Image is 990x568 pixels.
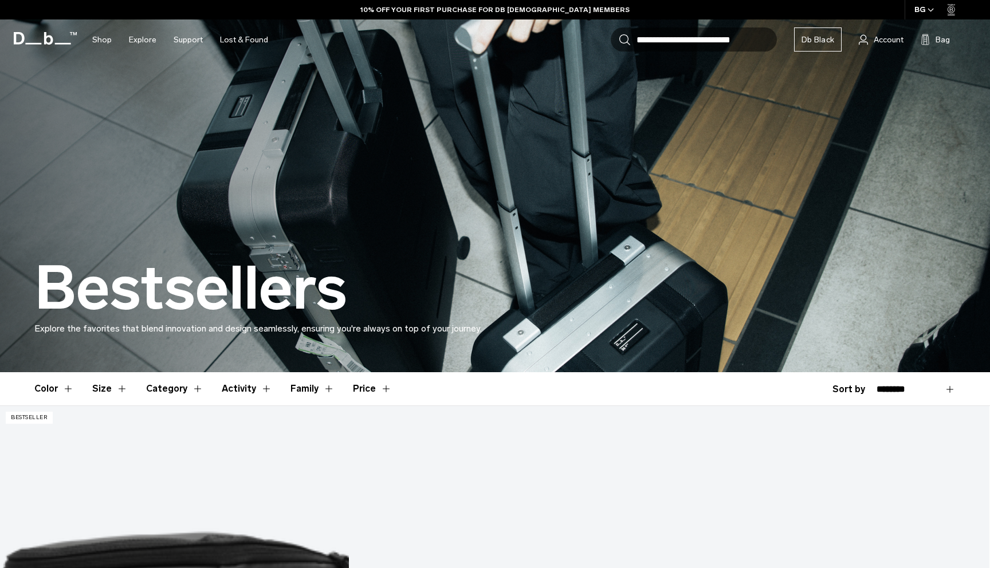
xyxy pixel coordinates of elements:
a: Account [859,33,903,46]
a: Support [174,19,203,60]
button: Toggle Filter [92,372,128,405]
a: Lost & Found [220,19,268,60]
a: Explore [129,19,156,60]
a: Shop [92,19,112,60]
h1: Bestsellers [34,255,347,322]
span: Explore the favorites that blend innovation and design seamlessly, ensuring you're always on top ... [34,323,482,334]
span: Account [874,34,903,46]
span: Bag [936,34,950,46]
a: Db Black [794,27,842,52]
button: Toggle Filter [290,372,335,405]
a: 10% OFF YOUR FIRST PURCHASE FOR DB [DEMOGRAPHIC_DATA] MEMBERS [360,5,630,15]
button: Toggle Filter [146,372,203,405]
button: Toggle Price [353,372,392,405]
button: Toggle Filter [222,372,272,405]
p: Bestseller [6,412,53,424]
button: Toggle Filter [34,372,74,405]
button: Bag [921,33,950,46]
nav: Main Navigation [84,19,277,60]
